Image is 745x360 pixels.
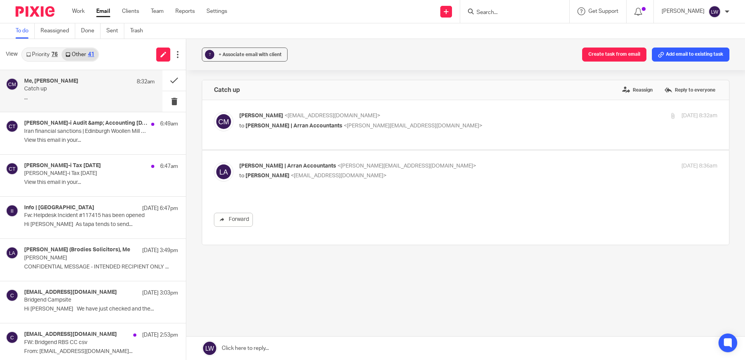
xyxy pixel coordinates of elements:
[239,173,244,178] span: to
[137,78,155,86] p: 8:32am
[202,48,288,62] button: ? + Associate email with client
[620,84,655,96] label: Reassign
[151,7,164,15] a: Team
[160,120,178,128] p: 6:49am
[6,78,18,90] img: svg%3E
[24,297,147,304] p: Bridgend Campsite
[41,23,75,39] a: Reassigned
[24,137,178,144] p: View this email in your...
[582,48,646,62] button: Create task from email
[337,163,476,169] span: <[PERSON_NAME][EMAIL_ADDRESS][DOMAIN_NAME]>
[24,162,101,169] h4: [PERSON_NAME]-i Tax [DATE]
[205,50,214,59] div: ?
[81,23,101,39] a: Done
[291,173,387,178] span: <[EMAIL_ADDRESS][DOMAIN_NAME]>
[207,7,227,15] a: Settings
[239,163,336,169] span: [PERSON_NAME] | Arran Accountants
[24,264,178,270] p: CONFIDENTIAL MESSAGE - INTENDED RECIPIENT ONLY ...
[6,50,18,58] span: View
[142,289,178,297] p: [DATE] 3:03pm
[662,84,717,96] label: Reply to everyone
[344,123,482,129] span: <[PERSON_NAME][EMAIL_ADDRESS][DOMAIN_NAME]>
[245,173,290,178] span: [PERSON_NAME]
[24,170,147,177] p: [PERSON_NAME]-i Tax [DATE]
[24,78,78,85] h4: Me, [PERSON_NAME]
[142,331,178,339] p: [DATE] 2:53pm
[24,247,130,253] h4: [PERSON_NAME] (Brodies Solicitors), Me
[24,205,94,211] h4: Info | [GEOGRAPHIC_DATA]
[24,255,147,261] p: [PERSON_NAME]
[24,212,147,219] p: Fw: Helpdesk Incident #117415 has been opened
[24,95,155,101] p: ...
[16,23,35,39] a: To do
[662,7,704,15] p: [PERSON_NAME]
[239,123,244,129] span: to
[106,23,124,39] a: Sent
[96,7,110,15] a: Email
[239,113,283,118] span: [PERSON_NAME]
[130,23,149,39] a: Trash
[24,128,147,135] p: Iran financial sanctions | Edinburgh Woollen Mill Ltd Retirement Benefits Scheme to become fully ...
[24,348,178,355] p: From: [EMAIL_ADDRESS][DOMAIN_NAME]...
[214,112,233,131] img: svg%3E
[24,120,147,127] h4: [PERSON_NAME]-i Audit &amp; Accounting [DATE]
[62,48,98,61] a: Other41
[214,213,253,227] a: Forward
[16,6,55,17] img: Pixie
[588,9,618,14] span: Get Support
[122,7,139,15] a: Clients
[652,48,729,62] button: Add email to existing task
[6,331,18,344] img: svg%3E
[22,48,62,61] a: Priority76
[284,113,380,118] span: <[EMAIL_ADDRESS][DOMAIN_NAME]>
[476,9,546,16] input: Search
[24,289,117,296] h4: [EMAIL_ADDRESS][DOMAIN_NAME]
[88,52,94,57] div: 41
[681,112,717,120] p: [DATE] 8:32am
[6,289,18,302] img: svg%3E
[245,123,342,129] span: [PERSON_NAME] | Arran Accountants
[24,86,129,92] p: Catch up
[142,247,178,254] p: [DATE] 3:49pm
[6,162,18,175] img: svg%3E
[6,205,18,217] img: svg%3E
[24,339,147,346] p: FW: Bridgend RBS CC csv
[24,331,117,338] h4: [EMAIL_ADDRESS][DOMAIN_NAME]
[214,86,240,94] h4: Catch up
[72,7,85,15] a: Work
[24,221,178,228] p: Hi [PERSON_NAME] As tapa tends to send...
[214,162,233,182] img: svg%3E
[142,205,178,212] p: [DATE] 6:47pm
[708,5,721,18] img: svg%3E
[160,162,178,170] p: 6:47am
[175,7,195,15] a: Reports
[6,120,18,132] img: svg%3E
[6,247,18,259] img: svg%3E
[219,52,282,57] span: + Associate email with client
[681,162,717,170] p: [DATE] 8:36am
[51,52,58,57] div: 76
[24,306,178,312] p: Hi [PERSON_NAME] We have just checked and the...
[24,179,178,186] p: View this email in your...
